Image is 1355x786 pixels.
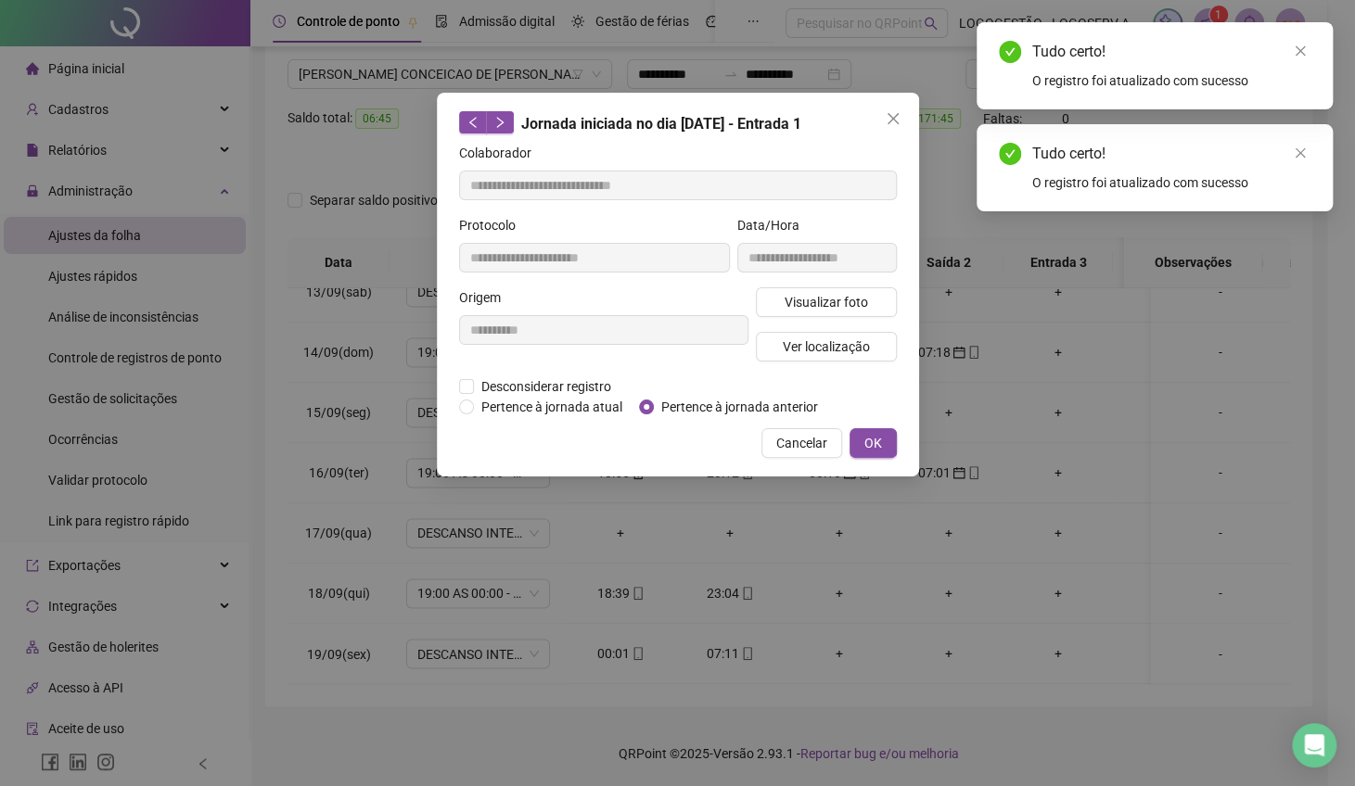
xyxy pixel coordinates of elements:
span: Visualizar foto [784,292,867,312]
span: Desconsiderar registro [474,376,619,397]
button: right [486,111,514,133]
div: Tudo certo! [1032,41,1310,63]
button: Close [878,104,908,133]
a: Close [1290,41,1310,61]
span: Ver localização [782,336,869,357]
span: Cancelar [776,433,827,453]
span: check-circle [999,41,1021,63]
a: Close [1290,143,1310,163]
button: left [459,111,487,133]
label: Colaborador [459,143,543,163]
div: Jornada iniciada no dia [DATE] - Entrada 1 [459,111,897,135]
button: Cancelar [761,428,842,458]
span: close [1294,44,1307,57]
button: OK [850,428,897,458]
div: O registro foi atualizado com sucesso [1032,70,1310,91]
span: check-circle [999,143,1021,165]
label: Data/Hora [737,215,812,235]
span: right [493,116,506,129]
label: Origem [459,287,513,308]
span: left [467,116,479,129]
span: OK [864,433,882,453]
span: close [886,111,901,126]
div: O registro foi atualizado com sucesso [1032,172,1310,193]
span: close [1294,146,1307,159]
button: Ver localização [756,332,897,361]
button: Visualizar foto [756,287,897,317]
span: Pertence à jornada atual [474,397,630,417]
span: Pertence à jornada anterior [654,397,825,417]
div: Tudo certo! [1032,143,1310,165]
div: Open Intercom Messenger [1292,723,1336,767]
label: Protocolo [459,215,528,235]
